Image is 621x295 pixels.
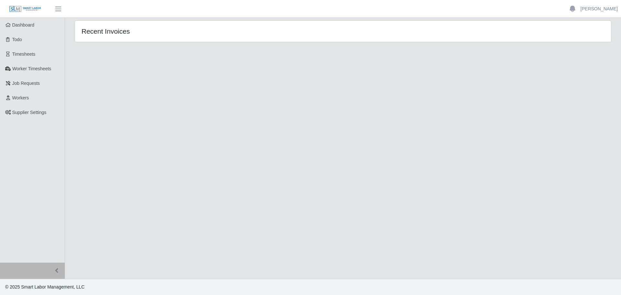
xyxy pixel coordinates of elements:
span: Worker Timesheets [12,66,51,71]
h4: Recent Invoices [82,27,294,35]
span: Workers [12,95,29,100]
span: © 2025 Smart Labor Management, LLC [5,284,84,289]
span: Supplier Settings [12,110,47,115]
span: Job Requests [12,81,40,86]
span: Dashboard [12,22,35,28]
a: [PERSON_NAME] [581,6,618,12]
span: Todo [12,37,22,42]
span: Timesheets [12,51,36,57]
img: SLM Logo [9,6,41,13]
